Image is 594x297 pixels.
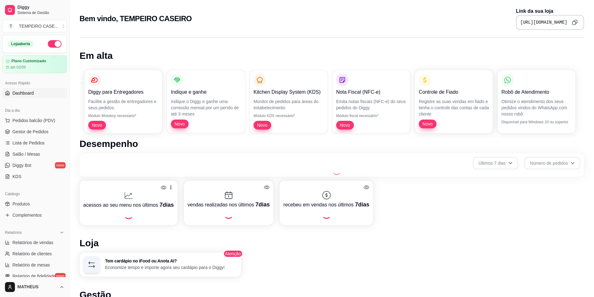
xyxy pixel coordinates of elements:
[2,280,67,295] button: MATHEUS
[332,165,342,175] div: Loading
[2,78,67,88] div: Acesso Rápido
[12,239,53,246] span: Relatórios de vendas
[88,88,158,96] p: Diggy para Entregadores
[12,173,21,180] span: KDS
[570,17,580,27] button: Copy to clipboard
[19,23,58,29] div: TEMPEIRO CASE ...
[12,129,48,135] span: Gestor de Pedidos
[172,121,187,127] span: Novo
[2,149,67,159] a: Salão / Mesas
[11,59,46,64] article: Plano Customizado
[419,98,489,117] p: Registre as suas vendas em fiado e tenha o controle das contas de cada cliente
[171,88,241,96] p: Indique e ganhe
[89,122,105,128] span: Novo
[124,209,134,219] div: Loading
[12,262,50,268] span: Relatório de mesas
[415,70,493,133] button: Controle de FiadoRegistre as suas vendas em fiado e tenha o controle das contas de cada clienteNovo
[105,264,237,271] p: Economize tempo e importe agora seu cardápio para o Diggy!
[255,201,270,208] span: 7 dias
[2,172,67,181] a: KDS
[2,271,67,281] a: Relatório de fidelidadenovo
[12,140,45,146] span: Lista de Pedidos
[10,65,26,70] article: até 02/09
[2,189,67,199] div: Catálogo
[88,113,158,118] p: Módulo Motoboy necessário*
[85,70,162,133] button: Diggy para EntregadoresFacilite a gestão de entregadores e seus pedidos.Módulo Motoboy necessário...
[337,122,353,128] span: Novo
[501,120,572,125] p: Disponível para Windows 10 ou superior
[159,202,174,208] span: 7 dias
[80,252,241,277] button: Tem cardápio no iFood ou Anota AI?Economize tempo e importe agora seu cardápio para o Diggy!
[80,238,584,249] h1: Loja
[12,273,56,279] span: Relatório de fidelidade
[88,98,158,111] p: Facilite a gestão de entregadores e seus pedidos.
[12,212,42,218] span: Complementos
[254,113,324,118] p: Módulo KDS necessário*
[332,70,410,133] button: Nota Fiscal (NFC-e)Emita notas fiscais (NFC-e) do seus pedidos do DiggyMódulo fiscal necessário*Novo
[8,40,34,47] div: Loja aberta
[2,88,67,98] a: Dashboard
[473,157,518,169] button: Últimos 7 dias
[12,90,34,96] span: Dashboard
[80,138,584,149] h1: Desempenho
[224,209,234,219] div: Loading
[12,151,40,157] span: Salão / Mesas
[254,98,324,111] p: Monitor de pedidos para áreas do estabelecimento
[12,117,55,124] span: Pedidos balcão (PDV)
[322,209,331,219] div: Loading
[516,7,584,15] p: Link da sua loja
[501,88,572,96] p: Robô de Atendimento
[2,115,67,125] button: Pedidos balcão (PDV)
[520,19,567,26] pre: [URL][DOMAIN_NAME]
[336,98,406,111] p: Emita notas fiscais (NFC-e) do seus pedidos do Diggy
[524,157,580,169] button: Número de pedidos
[2,127,67,137] a: Gestor de Pedidos
[17,5,64,10] span: Diggy
[17,284,57,290] span: MATHEUS
[336,113,406,118] p: Módulo fiscal necessário*
[336,88,406,96] p: Nota Fiscal (NFC-e)
[12,162,31,168] span: Diggy Bot
[80,14,192,24] h2: Bem vindo, TEMPEIRO CASEIRO
[167,70,245,133] button: Indique e ganheIndique o Diggy e ganhe uma comissão mensal por um perído de até 3 mesesNovo
[5,230,22,235] span: Relatórios
[223,250,243,257] span: Atenção
[2,20,67,32] button: Select a team
[498,70,575,133] button: Robô de AtendimentoOtimize o atendimento dos seus pedidos vindos do WhatsApp com nosso robôDispon...
[83,200,174,209] p: acessos ao seu menu nos últimos
[501,98,572,117] p: Otimize o atendimento dos seus pedidos vindos do WhatsApp com nosso robô
[2,138,67,148] a: Lista de Pedidos
[255,122,270,128] span: Novo
[80,50,584,61] h1: Em alta
[8,23,14,29] span: T
[2,55,67,73] a: Plano Customizadoaté 02/09
[2,2,67,17] a: DiggySistema de Gestão
[12,201,30,207] span: Produtos
[171,98,241,117] p: Indique o Diggy e ganhe uma comissão mensal por um perído de até 3 meses
[17,10,64,15] span: Sistema de Gestão
[2,160,67,170] a: Diggy Botnovo
[188,200,270,209] p: vendas realizadas nos últimos
[2,249,67,259] a: Relatório de clientes
[419,88,489,96] p: Controle de Fiado
[105,259,237,263] h3: Tem cardápio no iFood ou Anota AI?
[2,238,67,247] a: Relatórios de vendas
[2,106,67,115] div: Dia a dia
[2,260,67,270] a: Relatório de mesas
[12,251,52,257] span: Relatório de clientes
[250,70,327,133] button: Kitchen Display System (KDS)Monitor de pedidos para áreas do estabelecimentoMódulo KDS necessário...
[283,200,369,209] p: recebeu em vendas nos últimos
[2,210,67,220] a: Complementos
[2,199,67,209] a: Produtos
[254,88,324,96] p: Kitchen Display System (KDS)
[420,121,435,127] span: Novo
[355,201,369,208] span: 7 dias
[48,40,62,48] button: Alterar Status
